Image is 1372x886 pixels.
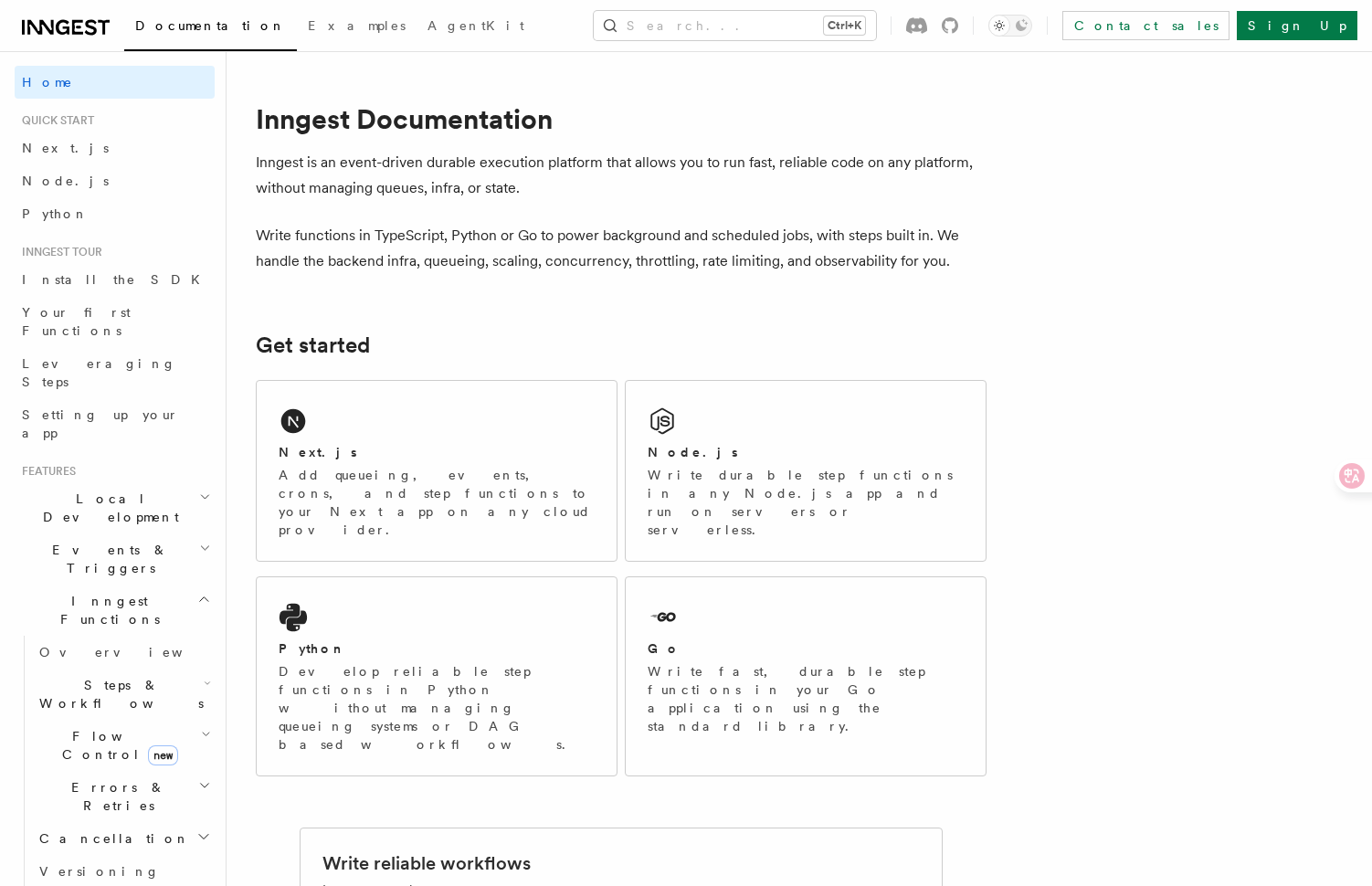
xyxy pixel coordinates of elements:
span: Cancellation [32,829,190,848]
span: Your first Functions [22,305,131,338]
p: Write functions in TypeScript, Python or Go to power background and scheduled jobs, with steps bu... [256,223,987,274]
span: Steps & Workflows [32,676,204,712]
span: Flow Control [32,727,201,764]
button: Local Development [15,482,215,533]
a: Next.js [15,132,215,164]
p: Inngest is an event-driven durable execution platform that allows you to run fast, reliable code ... [256,150,987,201]
a: PythonDevelop reliable step functions in Python without managing queueing systems or DAG based wo... [256,576,617,776]
h2: Python [279,639,346,658]
a: Examples [297,5,417,49]
h2: Write reliable workflows [322,850,531,876]
button: Inngest Functions [15,585,215,636]
button: Errors & Retries [32,771,215,822]
button: Flow Controlnew [32,720,215,771]
span: Leveraging Steps [22,356,176,389]
a: Contact sales [1062,11,1230,40]
a: Leveraging Steps [15,347,215,398]
p: Write durable step functions in any Node.js app and run on servers or serverless. [648,466,964,539]
a: Setting up your app [15,398,215,449]
span: Node.js [22,174,109,188]
span: Overview [39,645,227,659]
span: Install the SDK [22,272,211,287]
span: Documentation [135,18,286,33]
span: Python [22,206,89,221]
h2: Next.js [279,443,357,461]
a: Documentation [124,5,297,51]
a: Home [15,66,215,99]
a: GoWrite fast, durable step functions in your Go application using the standard library. [625,576,987,776]
button: Toggle dark mode [988,15,1032,37]
a: Node.jsWrite durable step functions in any Node.js app and run on servers or serverless. [625,380,987,562]
a: Overview [32,636,215,669]
a: Next.jsAdd queueing, events, crons, and step functions to your Next app on any cloud provider. [256,380,617,562]
span: Local Development [15,490,199,526]
button: Steps & Workflows [32,669,215,720]
a: Python [15,197,215,230]
p: Develop reliable step functions in Python without managing queueing systems or DAG based workflows. [279,662,595,754]
a: Sign Up [1237,11,1357,40]
span: AgentKit [427,18,524,33]
p: Write fast, durable step functions in your Go application using the standard library. [648,662,964,735]
a: Install the SDK [15,263,215,296]
button: Search...Ctrl+K [594,11,876,40]
a: AgentKit [417,5,535,49]
h2: Go [648,639,681,658]
kbd: Ctrl+K [824,16,865,35]
button: Cancellation [32,822,215,855]
span: Events & Triggers [15,541,199,577]
span: Inngest tour [15,245,102,259]
h1: Inngest Documentation [256,102,987,135]
span: Versioning [39,864,160,879]
span: Inngest Functions [15,592,197,628]
p: Add queueing, events, crons, and step functions to your Next app on any cloud provider. [279,466,595,539]
span: Home [22,73,73,91]
span: Examples [308,18,406,33]
span: Errors & Retries [32,778,198,815]
span: Setting up your app [22,407,179,440]
span: Next.js [22,141,109,155]
span: new [148,745,178,765]
a: Node.js [15,164,215,197]
h2: Node.js [648,443,738,461]
a: Your first Functions [15,296,215,347]
a: Get started [256,332,370,358]
span: Features [15,464,76,479]
button: Events & Triggers [15,533,215,585]
span: Quick start [15,113,94,128]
